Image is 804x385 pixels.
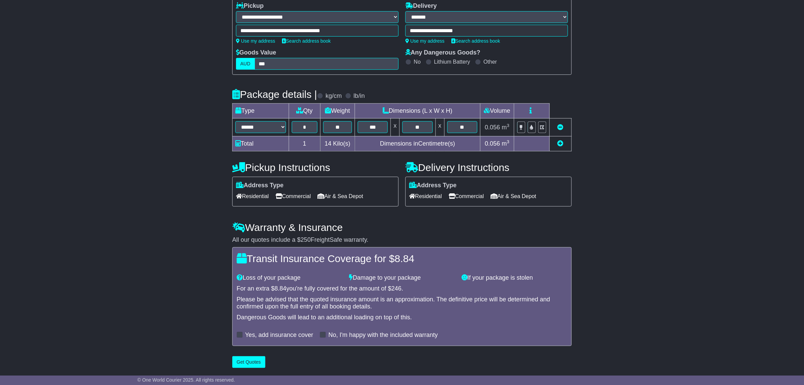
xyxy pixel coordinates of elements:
[326,92,342,100] label: kg/cm
[449,191,484,201] span: Commercial
[395,253,414,264] span: 8.84
[237,253,567,264] h4: Transit Insurance Coverage for $
[435,119,444,136] td: x
[458,274,571,282] div: If your package is stolen
[485,124,500,131] span: 0.056
[414,59,421,65] label: No
[355,136,480,151] td: Dimensions in Centimetre(s)
[232,222,572,233] h4: Warranty & Insurance
[233,136,289,151] td: Total
[233,104,289,119] td: Type
[233,274,346,282] div: Loss of your package
[236,38,275,44] a: Use my address
[236,49,276,57] label: Goods Value
[502,124,510,131] span: m
[236,2,264,10] label: Pickup
[451,38,500,44] a: Search address book
[392,285,402,292] span: 246
[137,377,235,383] span: © One World Courier 2025. All rights reserved.
[391,119,400,136] td: x
[282,38,331,44] a: Search address book
[558,140,564,147] a: Add new item
[483,59,497,65] label: Other
[232,356,265,368] button: Get Quotes
[236,182,284,189] label: Address Type
[320,104,355,119] td: Weight
[346,274,458,282] div: Damage to your package
[409,182,457,189] label: Address Type
[405,49,480,57] label: Any Dangerous Goods?
[502,140,510,147] span: m
[232,162,399,173] h4: Pickup Instructions
[237,296,567,311] div: Please be advised that the quoted insurance amount is an approximation. The definitive price will...
[237,314,567,321] div: Dangerous Goods will lead to an additional loading on top of this.
[405,38,445,44] a: Use my address
[236,191,269,201] span: Residential
[232,236,572,244] div: All our quotes include a $ FreightSafe warranty.
[354,92,365,100] label: lb/in
[289,104,321,119] td: Qty
[491,191,537,201] span: Air & Sea Depot
[480,104,514,119] td: Volume
[232,89,317,100] h4: Package details |
[405,2,437,10] label: Delivery
[485,140,500,147] span: 0.056
[355,104,480,119] td: Dimensions (L x W x H)
[325,140,331,147] span: 14
[289,136,321,151] td: 1
[275,285,286,292] span: 8.84
[507,139,510,144] sup: 3
[434,59,470,65] label: Lithium Battery
[237,285,567,293] div: For an extra $ you're fully covered for the amount of $ .
[405,162,572,173] h4: Delivery Instructions
[507,123,510,128] sup: 3
[558,124,564,131] a: Remove this item
[236,58,255,70] label: AUD
[276,191,311,201] span: Commercial
[409,191,442,201] span: Residential
[328,331,438,339] label: No, I'm happy with the included warranty
[301,236,311,243] span: 250
[245,331,313,339] label: Yes, add insurance cover
[318,191,363,201] span: Air & Sea Depot
[320,136,355,151] td: Kilo(s)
